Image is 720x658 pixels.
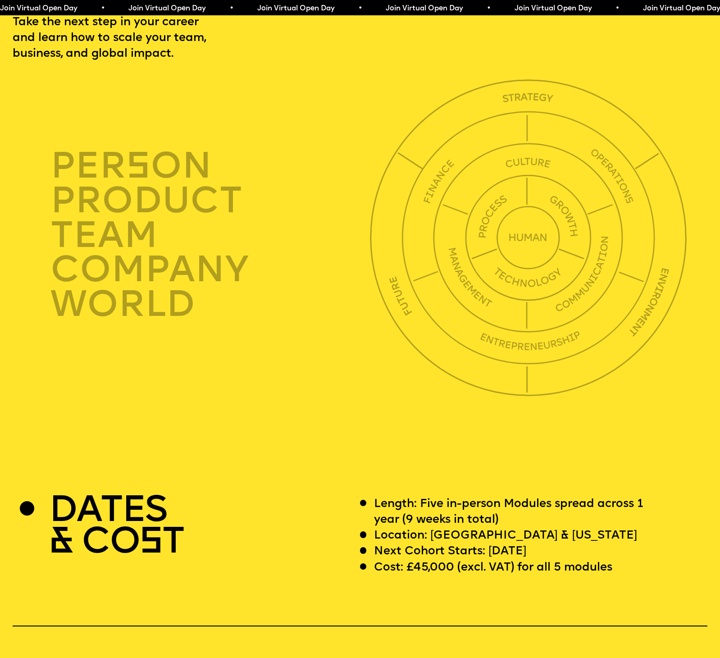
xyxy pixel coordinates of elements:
[50,149,375,183] div: per on
[374,496,664,528] p: Length: Five in-person Modules spread across 1 year (9 weeks in total)
[374,528,637,544] p: Location: [GEOGRAPHIC_DATA] & [US_STATE]
[126,150,150,187] span: s
[49,496,183,559] h2: DATES & CO T
[101,5,105,12] span: •
[13,14,236,62] p: Take the next step in your career and learn how to scale your team, business, and global impact.
[487,5,491,12] span: •
[615,5,619,12] span: •
[358,5,362,12] span: •
[50,183,375,218] div: product
[139,525,162,562] span: S
[50,287,375,322] div: world
[229,5,233,12] span: •
[374,560,612,576] p: Cost: £45,000 (excl. VAT) for all 5 modules
[50,252,375,287] div: company
[50,218,375,252] div: TEAM
[374,544,526,559] p: Next Cohort Starts: [DATE]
